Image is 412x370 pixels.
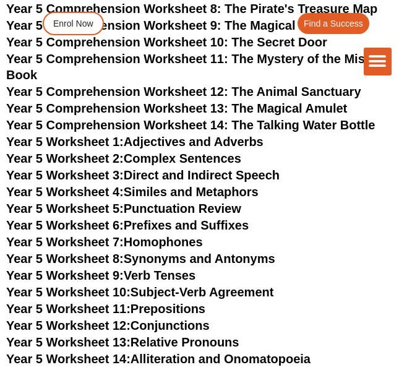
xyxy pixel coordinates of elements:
a: Enrol Now [43,12,104,35]
a: Year 5 Worksheet 14:Alliteration and Onomatopoeia [6,352,311,366]
a: Year 5 Worksheet 2:Complex Sentences [6,152,241,165]
a: Year 5 Comprehension Worksheet 13: The Magical Amulet [6,101,347,115]
div: Menu Toggle [364,48,392,75]
span: Year 5 Worksheet 10: [6,285,131,299]
a: Year 5 Worksheet 11:Prepositions [6,302,205,316]
a: Year 5 Worksheet 12:Conjunctions [6,319,210,332]
span: Year 5 Worksheet 13: [6,335,131,349]
a: Year 5 Worksheet 4:Similes and Metaphors [6,185,259,199]
span: Year 5 Worksheet 2: [6,152,124,165]
span: Year 5 Worksheet 1: [6,135,124,148]
a: Year 5 Comprehension Worksheet 14: The Talking Water Bottle [6,118,375,132]
span: Year 5 Worksheet 5: [6,202,124,215]
span: Enrol Now [53,19,93,28]
iframe: Chat Widget [350,311,412,370]
span: Year 5 Worksheet 4: [6,185,124,199]
a: Year 5 Worksheet 8:Synonyms and Antonyms [6,252,275,265]
a: Year 5 Worksheet 13:Relative Pronouns [6,335,239,349]
a: Year 5 Worksheet 5:Punctuation Review [6,202,241,215]
span: Year 5 Worksheet 3: [6,168,124,182]
a: Year 5 Worksheet 6:Prefixes and Suffixes [6,218,249,232]
span: Find a Success [304,19,363,28]
a: Year 5 Worksheet 1:Adjectives and Adverbs [6,135,264,148]
a: Year 5 Worksheet 3:Direct and Indirect Speech [6,168,280,182]
a: Year 5 Worksheet 9:Verb Tenses [6,269,195,282]
span: Year 5 Worksheet 11: [6,302,131,316]
span: Year 5 Worksheet 9: [6,269,124,282]
span: Year 5 Worksheet 14: [6,352,131,366]
span: Year 5 Worksheet 6: [6,218,124,232]
a: Year 5 Worksheet 7:Homophones [6,235,203,249]
span: Year 5 Worksheet 8: [6,252,124,265]
a: Year 5 Comprehension Worksheet 12: The Animal Sanctuary [6,85,361,98]
span: Year 5 Worksheet 12: [6,319,131,332]
a: Year 5 Worksheet 10:Subject-Verb Agreement [6,285,273,299]
a: Find a Success [298,13,369,34]
span: Year 5 Worksheet 7: [6,235,124,249]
